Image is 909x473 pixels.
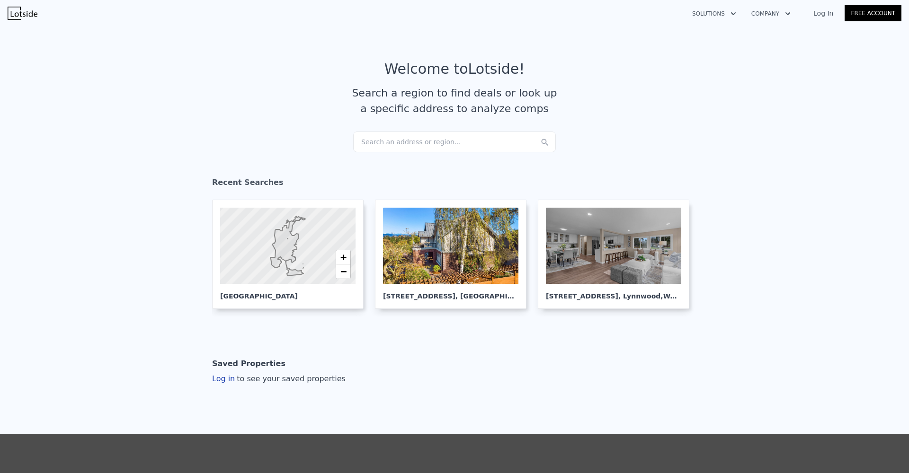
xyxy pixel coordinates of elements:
a: [GEOGRAPHIC_DATA] [212,200,371,309]
div: [STREET_ADDRESS] , Lynnwood [546,284,681,301]
div: [GEOGRAPHIC_DATA] [220,284,356,301]
a: Zoom out [336,264,350,279]
div: Welcome to Lotside ! [384,61,525,78]
a: [STREET_ADDRESS], [GEOGRAPHIC_DATA] [375,200,534,309]
div: Log in [212,373,346,385]
a: Free Account [845,5,901,21]
button: Solutions [685,5,744,22]
span: + [340,251,347,263]
div: Recent Searches [212,169,697,200]
a: [STREET_ADDRESS], Lynnwood,WA 98037 [538,200,697,309]
span: , WA 98037 [660,292,701,300]
div: Search an address or region... [353,131,556,152]
a: Log In [802,9,845,18]
button: Company [744,5,798,22]
a: Zoom in [336,250,350,264]
div: Search a region to find deals or look up a specific address to analyze comps [348,85,561,116]
div: [STREET_ADDRESS] , [GEOGRAPHIC_DATA] [383,284,518,301]
div: Saved Properties [212,354,285,373]
img: Lotside [8,7,37,20]
span: − [340,265,347,277]
span: to see your saved properties [235,374,346,383]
